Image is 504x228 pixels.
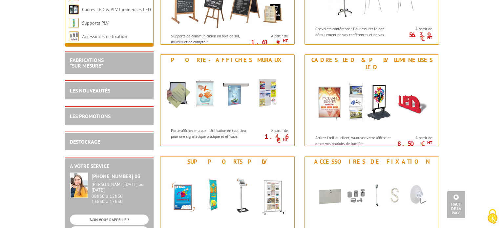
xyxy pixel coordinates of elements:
p: 1.61 € [251,40,288,44]
div: 08h30 à 12h30 13h30 à 17h30 [92,182,149,204]
img: Porte-affiches muraux [167,65,288,124]
img: Supports PLV [167,167,288,226]
span: A partir de [254,128,288,133]
a: Supports PLV [82,20,109,26]
img: Accessoires de fixation [69,31,79,41]
div: Cadres LED & PLV lumineuses LED [306,56,437,71]
div: Accessoires de fixation [306,158,437,165]
div: Porte-affiches muraux [162,56,293,64]
a: DESTOCKAGE [70,138,100,145]
span: A partir de [399,26,432,31]
a: ON VOUS RAPPELLE ? [70,215,149,225]
img: Accessoires de fixation [311,167,432,226]
sup: HT [283,136,288,142]
div: Supports PLV [162,158,293,165]
sup: HT [427,140,432,145]
a: Haut de la page [447,191,465,218]
sup: HT [283,38,288,44]
span: A partir de [254,33,288,39]
p: 1.46 € [251,135,288,142]
img: Cadres LED & PLV lumineuses LED [311,73,432,132]
p: Supports de communication en bois de sol, muraux et de comptoir [171,33,252,44]
a: Cadres LED & PLV lumineuses LED Cadres LED & PLV lumineuses LED Attirez l’œil du client, valorise... [304,54,439,146]
a: LES NOUVEAUTÉS [70,87,110,94]
p: 8.50 € [395,142,432,146]
img: Supports PLV [69,18,79,28]
p: Chevalets conférence : Pour assurer le bon déroulement de vos conférences et de vos réunions. [315,26,397,43]
strong: [PHONE_NUMBER] 03 [92,173,140,179]
a: Porte-affiches muraux Porte-affiches muraux Porte-affiches muraux : Utilisation en tout lieu pour... [160,54,295,146]
img: widget-service.jpg [70,173,88,198]
h2: A votre service [70,163,149,169]
p: Attirez l’œil du client, valorisez votre affiche et ornez vos produits de lumière. [315,135,397,146]
a: Accessoires de fixation [82,33,127,39]
p: Porte-affiches muraux : Utilisation en tout lieu pour une signalétique pratique et efficace. [171,128,252,139]
a: FABRICATIONS"Sur Mesure" [70,57,104,69]
p: 56.39 € [395,33,432,41]
button: Cookies (fenêtre modale) [481,206,504,228]
a: Cadres LED & PLV lumineuses LED [82,7,151,12]
a: LES PROMOTIONS [70,113,111,119]
sup: HT [427,35,432,40]
img: Cookies (fenêtre modale) [484,208,501,225]
span: A partir de [399,135,432,140]
div: [PERSON_NAME][DATE] au [DATE] [92,182,149,193]
img: Cadres LED & PLV lumineuses LED [69,5,79,14]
